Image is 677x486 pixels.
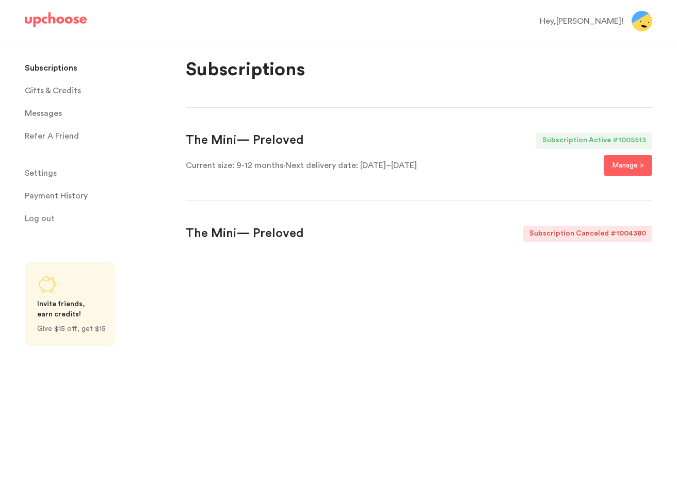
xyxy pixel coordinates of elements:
a: Payment History [25,186,173,206]
a: Refer A Friend [25,126,173,146]
div: # 1004380 [610,226,652,242]
span: Log out [25,208,55,229]
a: Settings [25,163,173,183]
a: Messages [25,103,173,124]
button: Manage > [604,155,652,176]
span: Settings [25,163,57,183]
span: · Next delivery date: [DATE]–[DATE] [283,161,417,170]
span: Gifts & Credits [25,80,81,101]
a: Log out [25,208,173,229]
a: Gifts & Credits [25,80,173,101]
div: The Mini — Preloved [186,132,304,149]
div: Subscription Active [536,132,612,149]
p: Subscriptions [186,58,652,82]
div: The Mini — Preloved [186,226,304,242]
a: UpChoose [25,12,87,31]
span: Current size: [186,161,236,170]
a: Share UpChoose [25,262,116,346]
a: Subscriptions [25,58,173,78]
img: UpChoose [25,12,87,27]
div: # 1005513 [612,132,652,149]
span: 9-12 months [186,161,283,170]
div: Hey, [PERSON_NAME] ! [540,15,623,27]
p: Manage > [612,159,644,172]
p: Subscriptions [25,58,77,78]
span: Messages [25,103,62,124]
p: Refer A Friend [25,126,79,146]
div: Subscription Canceled [523,226,610,242]
p: Payment History [25,186,88,206]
